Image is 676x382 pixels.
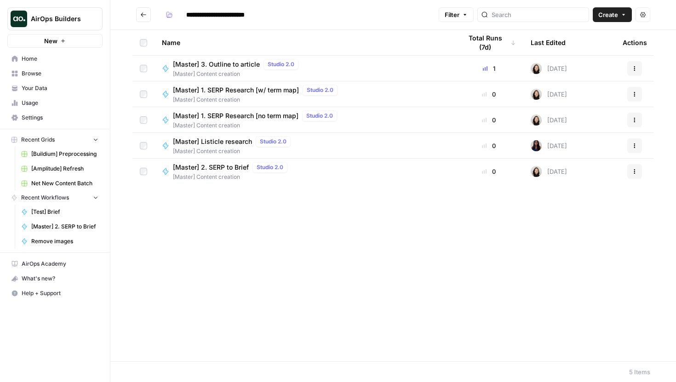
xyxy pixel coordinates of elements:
span: Your Data [22,84,98,92]
span: [Master] Content creation [173,147,294,155]
img: AirOps Builders Logo [11,11,27,27]
img: t5ef5oef8zpw1w4g2xghobes91mw [531,166,542,177]
a: AirOps Academy [7,257,103,271]
a: Remove images [17,234,103,249]
input: Search [492,10,585,19]
span: [Master] Content creation [173,173,291,181]
button: Help + Support [7,286,103,301]
span: [Test] Brief [31,208,98,216]
a: Your Data [7,81,103,96]
span: [Master] 2. SERP to Brief [31,222,98,231]
a: [Amplitude] Refresh [17,161,103,176]
span: Studio 2.0 [257,163,283,171]
span: [Master] 1. SERP Research [w/ term map] [173,86,299,95]
span: Usage [22,99,98,107]
span: Settings [22,114,98,122]
div: Total Runs (7d) [462,30,516,55]
a: [Master] 1. SERP Research [no term map]Studio 2.0[Master] Content creation [162,110,447,130]
span: Home [22,55,98,63]
div: [DATE] [531,140,567,151]
a: [Master] 2. SERP to Brief [17,219,103,234]
span: [Master] Listicle research [173,137,252,146]
span: AirOps Builders [31,14,86,23]
span: Studio 2.0 [307,86,333,94]
span: Create [598,10,618,19]
a: [Master] 1. SERP Research [w/ term map]Studio 2.0[Master] Content creation [162,85,447,104]
div: [DATE] [531,63,567,74]
span: New [44,36,57,46]
button: Go back [136,7,151,22]
div: 0 [462,167,516,176]
span: Help + Support [22,289,98,297]
div: Last Edited [531,30,566,55]
div: Actions [623,30,647,55]
span: [Master] 3. Outline to article [173,60,260,69]
span: [Buildium] Preprocessing [31,150,98,158]
a: Browse [7,66,103,81]
span: [Master] 2. SERP to Brief [173,163,249,172]
img: t5ef5oef8zpw1w4g2xghobes91mw [531,89,542,100]
span: Studio 2.0 [260,137,286,146]
a: Net New Content Batch [17,176,103,191]
button: Workspace: AirOps Builders [7,7,103,30]
a: Home [7,51,103,66]
div: Name [162,30,447,55]
span: [Master] Content creation [173,121,341,130]
span: [Master] Content creation [173,96,341,104]
span: Recent Grids [21,136,55,144]
div: What's new? [8,272,102,285]
button: Create [593,7,632,22]
button: Recent Grids [7,133,103,147]
button: What's new? [7,271,103,286]
span: Remove images [31,237,98,245]
span: Browse [22,69,98,78]
a: Usage [7,96,103,110]
span: [Master] Content creation [173,70,302,78]
span: Net New Content Batch [31,179,98,188]
img: t5ef5oef8zpw1w4g2xghobes91mw [531,63,542,74]
a: Settings [7,110,103,125]
span: [Amplitude] Refresh [31,165,98,173]
span: [Master] 1. SERP Research [no term map] [173,111,298,120]
div: 0 [462,90,516,99]
span: AirOps Academy [22,260,98,268]
span: Filter [445,10,459,19]
div: [DATE] [531,114,567,125]
a: [Buildium] Preprocessing [17,147,103,161]
div: 1 [462,64,516,73]
div: 0 [462,115,516,125]
a: [Master] Listicle researchStudio 2.0[Master] Content creation [162,136,447,155]
div: 5 Items [629,367,650,376]
div: 0 [462,141,516,150]
button: Recent Workflows [7,191,103,205]
div: [DATE] [531,166,567,177]
div: [DATE] [531,89,567,100]
img: t5ef5oef8zpw1w4g2xghobes91mw [531,114,542,125]
button: New [7,34,103,48]
a: [Master] 2. SERP to BriefStudio 2.0[Master] Content creation [162,162,447,181]
a: [Test] Brief [17,205,103,219]
a: [Master] 3. Outline to articleStudio 2.0[Master] Content creation [162,59,447,78]
span: Recent Workflows [21,194,69,202]
button: Filter [439,7,474,22]
span: Studio 2.0 [306,112,333,120]
span: Studio 2.0 [268,60,294,68]
img: rox323kbkgutb4wcij4krxobkpon [531,140,542,151]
